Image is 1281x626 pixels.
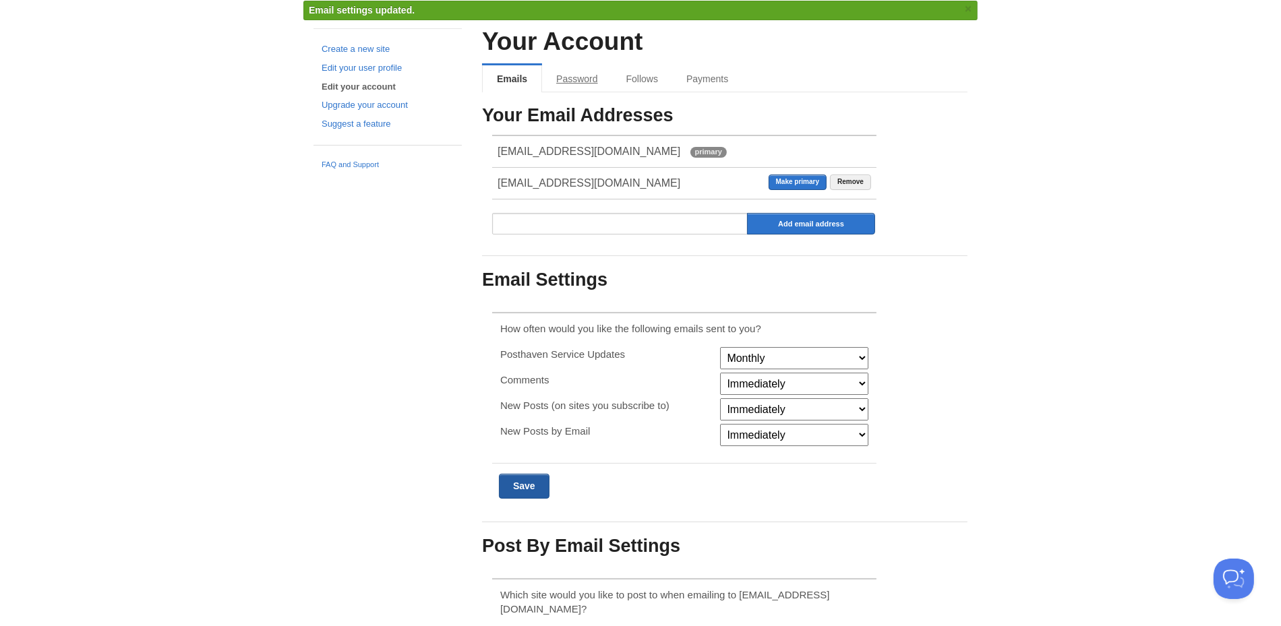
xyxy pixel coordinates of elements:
a: Password [542,65,612,92]
a: Create a new site [322,42,454,57]
a: Follows [612,65,672,92]
a: Remove [830,175,871,190]
h3: Your Email Addresses [482,106,967,126]
a: Payments [672,65,742,92]
a: Emails [482,65,542,92]
span: primary [690,147,727,158]
h2: Your Account [482,28,967,56]
span: [EMAIL_ADDRESS][DOMAIN_NAME] [498,177,680,189]
p: Comments [500,373,711,387]
span: [EMAIL_ADDRESS][DOMAIN_NAME] [498,146,680,157]
input: Save [499,474,549,499]
span: Email settings updated. [309,5,415,15]
p: Which site would you like to post to when emailing to [EMAIL_ADDRESS][DOMAIN_NAME]? [500,588,868,616]
a: FAQ and Support [322,159,454,171]
a: × [962,1,974,18]
p: Posthaven Service Updates [500,347,711,361]
input: Add email address [747,213,875,234]
a: Edit your account [322,80,454,94]
iframe: Help Scout Beacon - Open [1214,559,1254,599]
p: How often would you like the following emails sent to you? [500,321,868,336]
a: Upgrade your account [322,98,454,113]
h3: Email Settings [482,270,967,290]
a: Suggest a feature [322,117,454,131]
a: Edit your user profile [322,61,454,75]
p: New Posts by Email [500,424,711,438]
p: New Posts (on sites you subscribe to) [500,398,711,412]
a: Make primary [769,175,827,190]
h3: Post By Email Settings [482,536,967,557]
